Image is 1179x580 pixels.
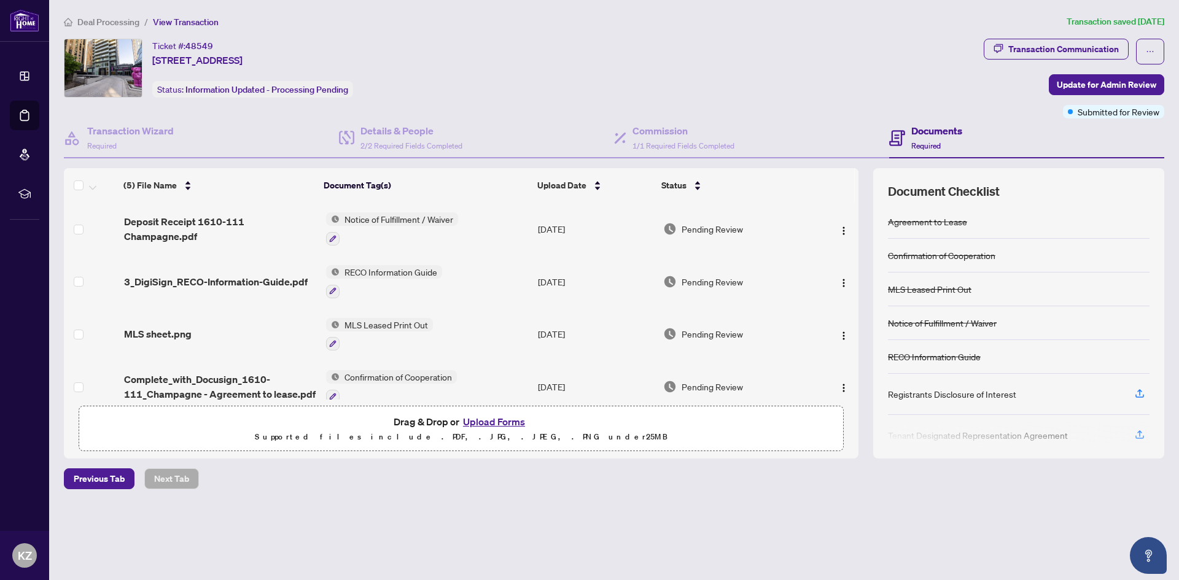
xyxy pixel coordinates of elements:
img: Document Status [663,275,677,288]
button: Previous Tab [64,468,134,489]
th: Status [656,168,811,203]
img: Logo [839,383,849,393]
button: Open asap [1130,537,1167,574]
span: Document Checklist [888,183,1000,200]
h4: Details & People [360,123,462,138]
h4: Commission [632,123,734,138]
td: [DATE] [533,360,658,413]
div: RECO Information Guide [888,350,981,363]
button: Status IconConfirmation of Cooperation [326,370,457,403]
span: Deal Processing [77,17,139,28]
img: IMG-X12231731_1.jpg [64,39,142,97]
div: Notice of Fulfillment / Waiver [888,316,997,330]
h4: Transaction Wizard [87,123,174,138]
h4: Documents [911,123,962,138]
img: Document Status [663,380,677,393]
span: Complete_with_Docusign_1610-111_Champagne - Agreement to lease.pdf [124,372,316,401]
span: Confirmation of Cooperation [340,370,457,384]
span: 3_DigiSign_RECO-Information-Guide.pdf [124,274,308,289]
button: Upload Forms [459,414,529,430]
span: Submitted for Review [1078,105,1159,118]
p: Supported files include .PDF, .JPG, .JPEG, .PNG under 25 MB [87,430,836,444]
div: Agreement to Lease [888,215,967,228]
div: Ticket #: [152,39,213,53]
li: / [144,15,148,29]
span: Required [87,141,117,150]
th: Document Tag(s) [319,168,532,203]
span: 2/2 Required Fields Completed [360,141,462,150]
img: Document Status [663,222,677,236]
span: 48549 [185,41,213,52]
img: Document Status [663,327,677,341]
button: Logo [834,324,854,344]
img: Status Icon [326,265,340,279]
span: MLS Leased Print Out [340,318,433,331]
span: Status [661,179,687,192]
span: Drag & Drop orUpload FormsSupported files include .PDF, .JPG, .JPEG, .PNG under25MB [79,406,843,452]
span: Required [911,141,941,150]
span: Deposit Receipt 1610-111 Champagne.pdf [124,214,316,244]
img: Status Icon [326,318,340,331]
div: Transaction Communication [1008,39,1119,59]
span: MLS sheet.png [124,327,192,341]
div: MLS Leased Print Out [888,282,971,296]
span: Previous Tab [74,469,125,489]
button: Status IconRECO Information Guide [326,265,442,298]
img: Status Icon [326,212,340,226]
img: Logo [839,331,849,341]
button: Next Tab [144,468,199,489]
span: Pending Review [682,222,743,236]
span: KZ [18,547,32,564]
th: (5) File Name [119,168,319,203]
div: Status: [152,81,353,98]
button: Logo [834,219,854,239]
div: Registrants Disclosure of Interest [888,387,1016,401]
span: RECO Information Guide [340,265,442,279]
td: [DATE] [533,255,658,308]
td: [DATE] [533,308,658,361]
img: Logo [839,226,849,236]
span: Pending Review [682,327,743,341]
img: logo [10,9,39,32]
span: Information Updated - Processing Pending [185,84,348,95]
span: 1/1 Required Fields Completed [632,141,734,150]
button: Transaction Communication [984,39,1129,60]
span: Drag & Drop or [394,414,529,430]
span: home [64,18,72,26]
td: [DATE] [533,203,658,255]
th: Upload Date [532,168,656,203]
button: Update for Admin Review [1049,74,1164,95]
span: (5) File Name [123,179,177,192]
div: Confirmation of Cooperation [888,249,995,262]
article: Transaction saved [DATE] [1067,15,1164,29]
img: Logo [839,278,849,288]
span: Pending Review [682,380,743,393]
span: ellipsis [1146,47,1154,56]
img: Status Icon [326,370,340,384]
span: Notice of Fulfillment / Waiver [340,212,458,226]
button: Status IconMLS Leased Print Out [326,318,433,351]
button: Logo [834,377,854,396]
span: View Transaction [153,17,219,28]
button: Status IconNotice of Fulfillment / Waiver [326,212,458,246]
span: [STREET_ADDRESS] [152,53,243,68]
span: Upload Date [537,179,586,192]
span: Pending Review [682,275,743,288]
button: Logo [834,272,854,292]
span: Update for Admin Review [1057,75,1156,95]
